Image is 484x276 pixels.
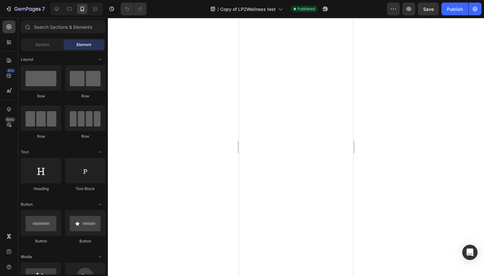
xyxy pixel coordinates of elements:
[21,149,29,155] span: Text
[36,42,49,48] span: Section
[297,6,315,12] span: Published
[418,3,439,15] button: Save
[21,254,32,260] span: Media
[441,3,468,15] button: Publish
[423,6,434,12] span: Save
[21,186,61,192] div: Heading
[21,93,61,99] div: Row
[95,199,105,210] span: Toggle open
[42,5,45,13] p: 7
[21,57,33,62] span: Layout
[95,252,105,262] span: Toggle open
[65,238,105,244] div: Button
[21,20,105,33] input: Search Sections & Elements
[6,68,15,73] div: 450
[95,54,105,65] span: Toggle open
[65,134,105,139] div: Row
[77,42,91,48] span: Element
[220,6,276,12] span: Copy of LP2Wellness test
[239,18,353,276] iframe: Design area
[3,3,48,15] button: 7
[21,202,33,207] span: Button
[95,147,105,157] span: Toggle open
[21,238,61,244] div: Button
[121,3,147,15] div: Undo/Redo
[65,186,105,192] div: Text Block
[21,134,61,139] div: Row
[65,93,105,99] div: Row
[462,245,478,260] div: Open Intercom Messenger
[447,6,463,12] div: Publish
[217,6,219,12] span: /
[5,117,15,122] div: Beta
